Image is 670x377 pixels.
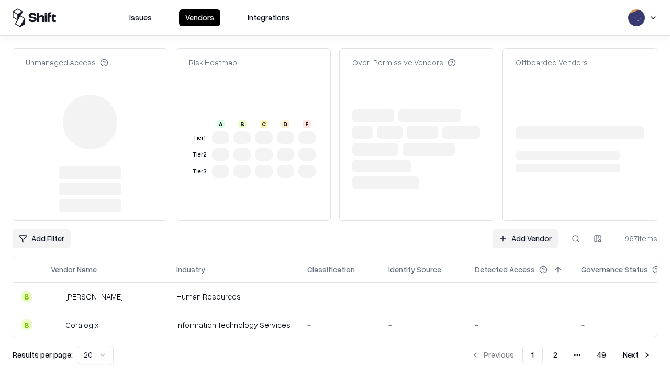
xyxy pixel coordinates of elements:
div: - [475,291,564,302]
div: Human Resources [176,291,291,302]
div: Coralogix [65,319,98,330]
div: Tier 3 [191,167,208,176]
div: - [307,291,372,302]
div: Detected Access [475,264,535,275]
div: Offboarded Vendors [516,57,588,68]
div: [PERSON_NAME] [65,291,123,302]
div: C [260,120,268,128]
button: Add Filter [13,229,71,248]
div: A [217,120,225,128]
button: 2 [545,346,566,364]
button: 49 [589,346,615,364]
img: Deel [51,291,61,302]
div: B [21,319,32,330]
nav: pagination [465,346,657,364]
p: Results per page: [13,349,73,360]
div: Unmanaged Access [26,57,108,68]
div: B [21,291,32,302]
a: Add Vendor [493,229,558,248]
div: Tier 2 [191,150,208,159]
button: Next [617,346,657,364]
div: Over-Permissive Vendors [352,57,456,68]
div: D [281,120,289,128]
div: - [388,291,458,302]
button: Integrations [241,9,296,26]
div: Governance Status [581,264,648,275]
button: Issues [123,9,158,26]
div: B [238,120,247,128]
div: Industry [176,264,205,275]
div: Classification [307,264,355,275]
img: Coralogix [51,319,61,330]
button: Vendors [179,9,220,26]
div: - [307,319,372,330]
div: Tier 1 [191,134,208,142]
div: - [388,319,458,330]
div: Identity Source [388,264,441,275]
div: Information Technology Services [176,319,291,330]
div: - [475,319,564,330]
div: 967 items [616,233,657,244]
div: Vendor Name [51,264,97,275]
div: F [303,120,311,128]
div: Risk Heatmap [189,57,237,68]
button: 1 [522,346,543,364]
